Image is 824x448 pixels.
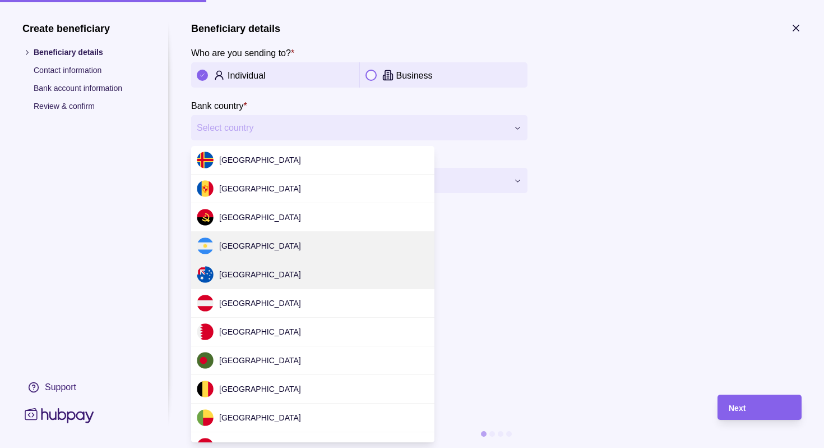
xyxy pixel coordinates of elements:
[219,385,301,394] span: [GEOGRAPHIC_DATA]
[219,156,301,164] span: [GEOGRAPHIC_DATA]
[197,352,214,369] img: bd
[197,266,214,283] img: au
[219,299,301,308] span: [GEOGRAPHIC_DATA]
[219,413,301,422] span: [GEOGRAPHIC_DATA]
[197,237,214,254] img: ar
[219,241,301,250] span: [GEOGRAPHIC_DATA]
[197,323,214,340] img: bh
[197,152,214,168] img: ax
[219,356,301,365] span: [GEOGRAPHIC_DATA]
[197,295,214,312] img: at
[219,184,301,193] span: [GEOGRAPHIC_DATA]
[197,409,214,426] img: bj
[219,213,301,222] span: [GEOGRAPHIC_DATA]
[219,327,301,336] span: [GEOGRAPHIC_DATA]
[197,180,214,197] img: ad
[197,381,214,397] img: be
[197,209,214,226] img: ao
[219,270,301,279] span: [GEOGRAPHIC_DATA]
